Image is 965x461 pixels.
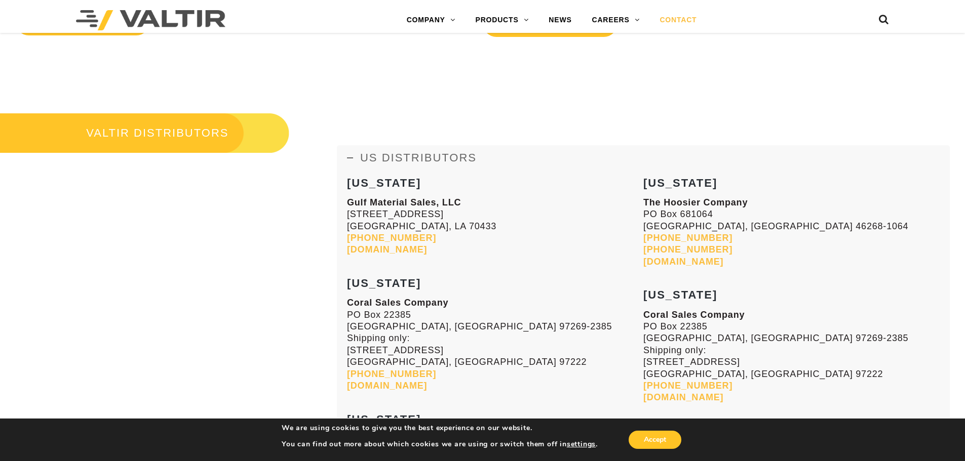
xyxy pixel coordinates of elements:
p: PO Box 681064 [GEOGRAPHIC_DATA], [GEOGRAPHIC_DATA] 46268-1064 [643,197,940,268]
a: [PHONE_NUMBER] [643,244,732,255]
p: [STREET_ADDRESS] [GEOGRAPHIC_DATA], LA 70433 [347,197,643,256]
strong: Coral Sales Company [643,310,745,320]
a: [DOMAIN_NAME] [643,257,723,267]
img: Valtir [76,10,225,30]
button: settings [567,440,596,449]
p: PO Box 22385 [GEOGRAPHIC_DATA], [GEOGRAPHIC_DATA] 97269-2385 Shipping only: [STREET_ADDRESS] [GEO... [643,309,940,404]
strong: Gulf Material Sales, LLC [347,197,461,207]
p: You can find out more about which cookies we are using or switch them off in . [282,440,598,449]
strong: [US_STATE] [643,177,717,189]
strong: The Hoosier Company [643,197,748,207]
p: We are using cookies to give you the best experience on our website. [282,424,598,433]
a: US DISTRIBUTORS [337,145,950,171]
a: COMPANY [397,10,466,30]
a: CONTACT [649,10,707,30]
strong: Coral Sales Company [347,298,448,308]
a: PRODUCTS [466,10,539,30]
a: NEWS [538,10,582,30]
a: [PHONE_NUMBER] [347,233,436,243]
a: CAREERS [582,10,650,30]
strong: [US_STATE] [347,177,421,189]
a: [PHONE_NUMBER] [347,369,436,379]
a: [PHONE_NUMBER] [643,233,732,243]
strong: [US_STATE] [347,277,421,289]
strong: [US_STATE] [643,288,717,301]
a: [DOMAIN_NAME] [643,392,723,402]
a: [DOMAIN_NAME] [347,244,427,255]
strong: [US_STATE] [347,413,421,426]
button: Accept [629,431,681,449]
a: [DOMAIN_NAME] [347,381,427,391]
p: PO Box 22385 [GEOGRAPHIC_DATA], [GEOGRAPHIC_DATA] 97269-2385 Shipping only: [STREET_ADDRESS] [GEO... [347,297,643,392]
a: [PHONE_NUMBER] [643,381,732,391]
span: US DISTRIBUTORS [360,151,477,164]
